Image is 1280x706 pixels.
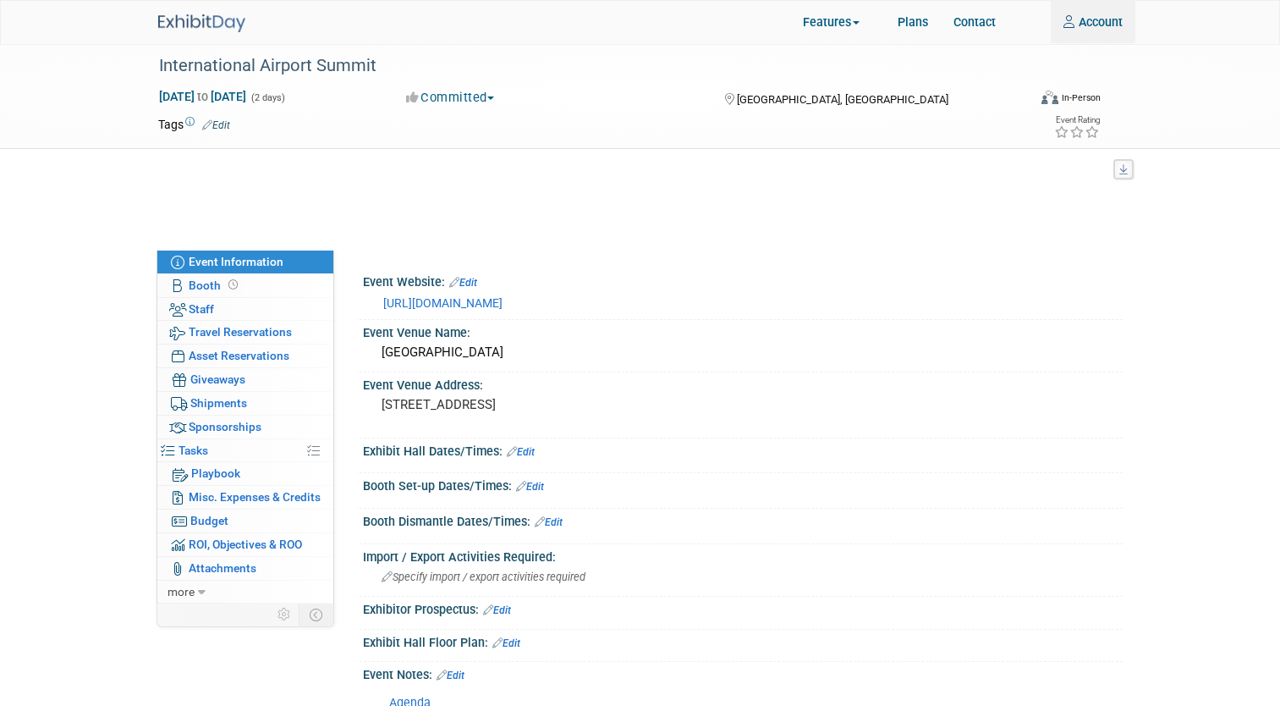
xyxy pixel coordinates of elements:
[363,544,1123,565] div: Import / Export Activities Required:
[382,571,585,583] span: Specify import / export activities required
[157,345,333,367] a: Asset Reservations
[157,368,333,391] a: Giveaways
[189,420,261,433] span: Sponsorships
[157,321,333,344] a: Travel Reservations
[363,438,1123,461] div: Exhibit Hall Dates/Times:
[158,116,230,133] td: Tags
[157,439,333,462] a: Tasks
[225,279,241,291] span: Booth not reserved yet
[737,93,948,106] span: [GEOGRAPHIC_DATA], [GEOGRAPHIC_DATA]
[437,670,464,681] a: Edit
[189,561,256,575] span: Attachments
[157,274,333,297] a: Booth
[941,1,1008,43] a: Contact
[507,446,535,458] a: Edit
[535,516,563,528] a: Edit
[885,1,941,43] a: Plans
[363,509,1123,531] div: Booth Dismantle Dates/Times:
[492,637,520,649] a: Edit
[516,481,544,493] a: Edit
[790,3,885,44] a: Features
[189,349,289,362] span: Asset Reservations
[250,92,285,103] span: (2 days)
[157,462,333,485] a: Playbook
[449,277,477,289] a: Edit
[363,662,1123,684] div: Event Notes:
[363,473,1123,495] div: Booth Set-up Dates/Times:
[158,89,247,104] span: [DATE] [DATE]
[382,397,661,412] pre: [STREET_ADDRESS]
[965,88,1101,113] div: Event Format
[189,255,283,268] span: Event Information
[190,396,247,410] span: Shipments
[191,466,240,480] span: Playbook
[1061,91,1101,104] div: In-Person
[1041,91,1058,104] img: Format-Inperson.png
[202,119,230,131] a: Edit
[157,486,333,509] a: Misc. Expenses & Credits
[383,296,503,310] a: [URL][DOMAIN_NAME]
[158,14,245,32] img: ExhibitDay
[157,416,333,438] a: Sponsorships
[363,630,1123,652] div: Exhibit Hall Floor Plan:
[1054,116,1100,124] div: Event Rating
[190,372,245,386] span: Giveaways
[168,585,195,598] span: more
[179,444,208,457] span: Tasks
[483,604,511,616] a: Edit
[363,320,1123,341] div: Event Venue Name:
[157,392,333,415] a: Shipments
[1051,1,1135,43] a: Account
[157,557,333,580] a: Attachments
[299,604,333,626] td: Toggle Event Tabs
[400,89,501,107] button: Committed
[153,51,1021,81] div: International Airport Summit
[157,298,333,321] a: Staff
[157,533,333,556] a: ROI, Objectives & ROO
[157,251,333,273] a: Event Information
[190,514,228,527] span: Budget
[157,581,333,604] a: more
[189,279,241,292] span: Booth
[376,339,1110,366] div: [GEOGRAPHIC_DATA]
[270,604,299,626] td: Personalize Event Tab Strip
[195,90,211,103] span: to
[189,490,321,504] span: Misc. Expenses & Credits
[363,372,1123,394] div: Event Venue Address:
[189,325,292,339] span: Travel Reservations
[363,269,1123,291] div: Event Website:
[189,302,214,316] span: Staff
[189,538,302,551] span: ROI, Objectives & ROO
[157,510,333,532] a: Budget
[363,597,1123,619] div: Exhibitor Prospectus:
